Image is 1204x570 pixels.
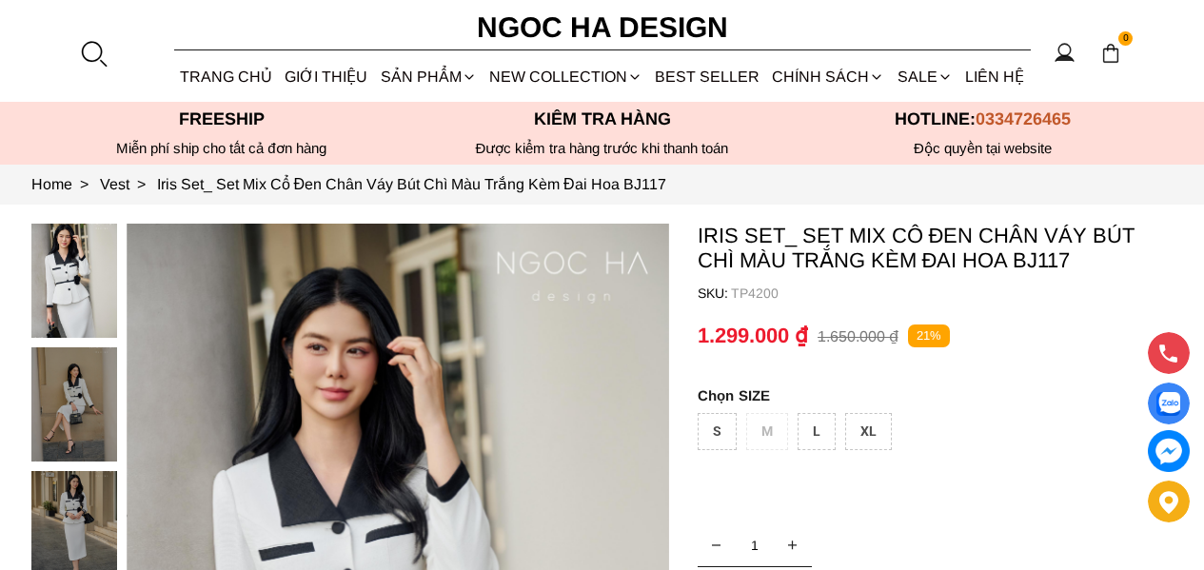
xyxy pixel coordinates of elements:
[891,51,958,102] a: SALE
[766,51,891,102] div: Chính sách
[845,413,892,450] div: XL
[460,5,745,50] a: Ngoc Ha Design
[31,347,117,462] img: Iris Set_ Set Mix Cổ Đen Chân Váy Bút Chì Màu Trắng Kèm Đai Hoa BJ117_mini_1
[412,140,793,157] p: Được kiểm tra hàng trước khi thanh toán
[1100,43,1121,64] img: img-CART-ICON-ksit0nf1
[31,109,412,129] p: Freeship
[698,224,1174,273] p: Iris Set_ Set Mix Cổ Đen Chân Váy Bút Chì Màu Trắng Kèm Đai Hoa BJ117
[698,324,808,348] p: 1.299.000 ₫
[31,140,412,157] div: Miễn phí ship cho tất cả đơn hàng
[1148,430,1190,472] a: messenger
[129,176,153,192] span: >
[798,413,836,450] div: L
[908,324,950,348] p: 21%
[31,176,100,192] a: Link to Home
[72,176,96,192] span: >
[483,51,648,102] a: NEW COLLECTION
[698,526,812,564] input: Quantity input
[1148,383,1190,424] a: Display image
[31,224,117,338] img: Iris Set_ Set Mix Cổ Đen Chân Váy Bút Chì Màu Trắng Kèm Đai Hoa BJ117_mini_0
[100,176,157,192] a: Link to Vest
[958,51,1030,102] a: LIÊN HỆ
[649,51,766,102] a: BEST SELLER
[793,140,1174,157] h6: Độc quyền tại website
[534,109,671,128] font: Kiểm tra hàng
[793,109,1174,129] p: Hotline:
[157,176,666,192] a: Link to Iris Set_ Set Mix Cổ Đen Chân Váy Bút Chì Màu Trắng Kèm Đai Hoa BJ117
[279,51,374,102] a: GIỚI THIỆU
[818,327,898,345] p: 1.650.000 ₫
[174,51,279,102] a: TRANG CHỦ
[1156,392,1180,416] img: Display image
[976,109,1071,128] span: 0334726465
[731,285,1174,301] p: TP4200
[374,51,483,102] div: SẢN PHẨM
[1118,31,1134,47] span: 0
[698,387,1174,403] p: SIZE
[698,413,737,450] div: S
[698,285,731,301] h6: SKU:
